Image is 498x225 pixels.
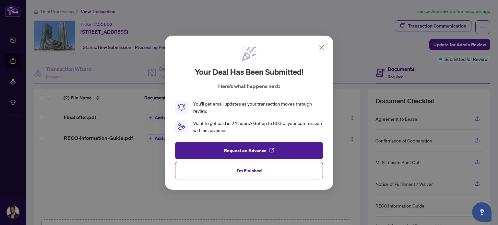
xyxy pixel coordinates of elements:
div: You’ll get email updates as your transaction moves through review. [193,100,323,115]
span: Request an Advance [224,145,267,155]
div: Want to get paid in 24 hours? Get up to 80% of your commission with an advance. [193,120,323,134]
p: Here’s what happens next: [218,82,280,90]
button: I'm Finished [175,162,323,179]
h2: Your deal has been submitted! [195,67,303,77]
button: Request an Advance [175,141,323,159]
button: Open asap [472,202,492,222]
span: I'm Finished [237,165,262,175]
